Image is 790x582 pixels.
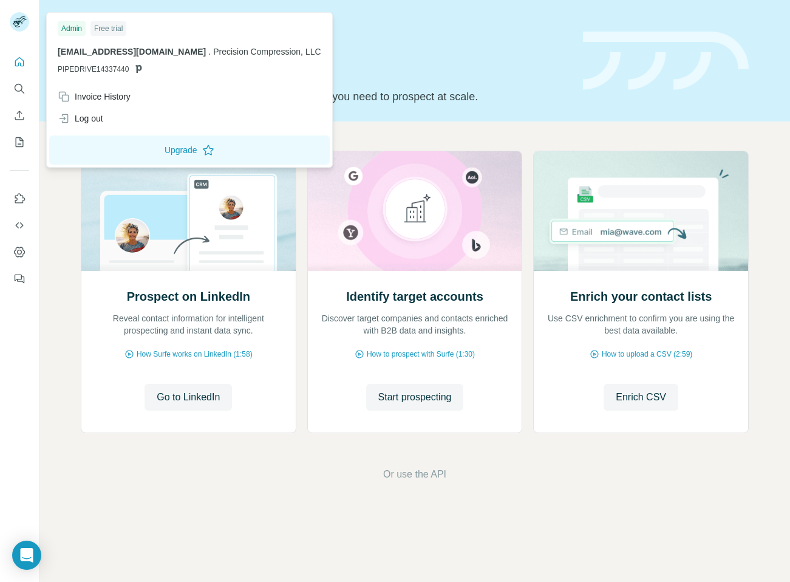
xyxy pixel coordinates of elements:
[12,541,41,570] div: Open Intercom Messenger
[570,288,712,305] h2: Enrich your contact lists
[10,188,29,210] button: Use Surfe on LinkedIn
[127,288,250,305] h2: Prospect on LinkedIn
[378,390,452,405] span: Start prospecting
[10,268,29,290] button: Feedback
[58,21,86,36] div: Admin
[49,135,330,165] button: Upgrade
[94,312,284,337] p: Reveal contact information for intelligent prospecting and instant data sync.
[383,467,446,482] button: Or use the API
[366,384,464,411] button: Start prospecting
[137,349,253,360] span: How Surfe works on LinkedIn (1:58)
[10,51,29,73] button: Quick start
[213,47,321,56] span: Precision Compression, LLC
[346,288,483,305] h2: Identify target accounts
[367,349,475,360] span: How to prospect with Surfe (1:30)
[616,390,666,405] span: Enrich CSV
[320,312,510,337] p: Discover target companies and contacts enriched with B2B data and insights.
[58,91,131,103] div: Invoice History
[10,241,29,263] button: Dashboard
[208,47,211,56] span: .
[81,151,296,271] img: Prospect on LinkedIn
[533,151,749,271] img: Enrich your contact lists
[58,112,103,125] div: Log out
[145,384,232,411] button: Go to LinkedIn
[307,151,523,271] img: Identify target accounts
[546,312,736,337] p: Use CSV enrichment to confirm you are using the best data available.
[583,32,749,91] img: banner
[90,21,126,36] div: Free trial
[10,104,29,126] button: Enrich CSV
[10,131,29,153] button: My lists
[604,384,678,411] button: Enrich CSV
[157,390,220,405] span: Go to LinkedIn
[58,47,206,56] span: [EMAIL_ADDRESS][DOMAIN_NAME]
[602,349,692,360] span: How to upload a CSV (2:59)
[10,214,29,236] button: Use Surfe API
[58,64,129,75] span: PIPEDRIVE14337440
[10,78,29,100] button: Search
